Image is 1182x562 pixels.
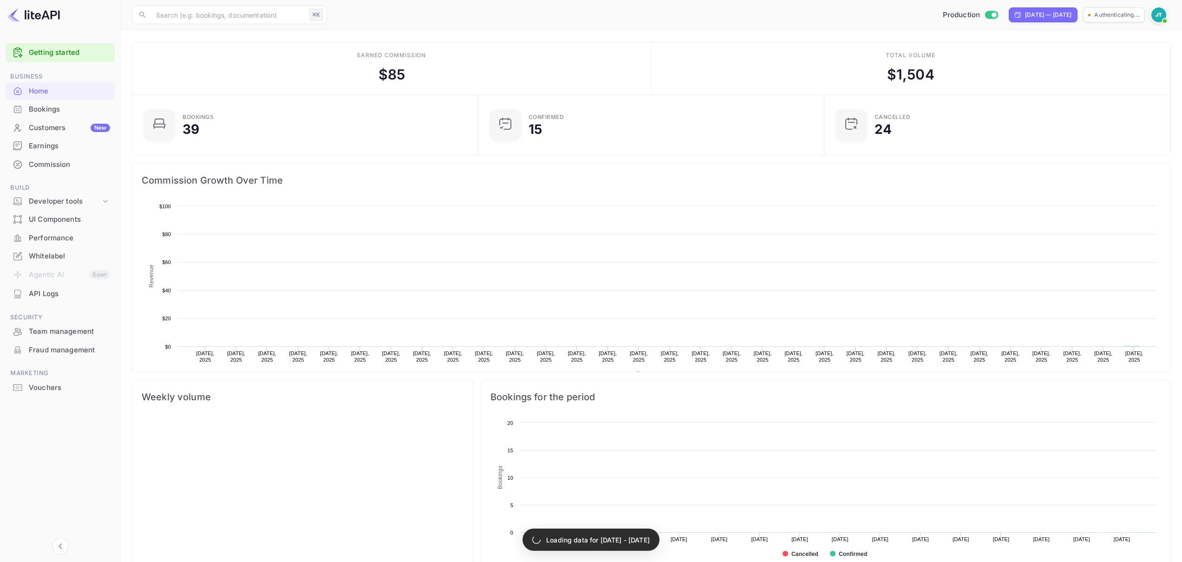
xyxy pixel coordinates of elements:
[6,285,115,303] div: API Logs
[507,448,513,453] text: 15
[912,536,929,542] text: [DATE]
[29,196,101,207] div: Developer tools
[723,350,741,363] text: [DATE], 2025
[887,64,934,85] div: $ 1,504
[29,233,110,244] div: Performance
[877,350,895,363] text: [DATE], 2025
[1094,11,1140,19] p: Authenticating...
[6,379,115,397] div: Vouchers
[357,51,426,60] div: Earned commission
[196,350,215,363] text: [DATE], 2025
[162,316,171,321] text: $20
[875,123,892,136] div: 24
[6,193,115,210] div: Developer tools
[872,536,889,542] text: [DATE]
[148,264,155,287] text: Revenue
[6,43,115,62] div: Getting started
[6,341,115,359] div: Fraud management
[939,10,1002,20] div: Switch to Sandbox mode
[6,211,115,229] div: UI Components
[309,9,323,21] div: ⌘K
[847,350,865,363] text: [DATE], 2025
[953,536,969,542] text: [DATE]
[183,123,199,136] div: 39
[568,350,586,363] text: [DATE], 2025
[692,350,710,363] text: [DATE], 2025
[351,350,369,363] text: [DATE], 2025
[6,100,115,118] a: Bookings
[29,47,110,58] a: Getting started
[6,211,115,228] a: UI Components
[142,173,1161,188] span: Commission Growth Over Time
[6,137,115,155] div: Earnings
[1094,350,1112,363] text: [DATE], 2025
[227,350,245,363] text: [DATE], 2025
[91,124,110,132] div: New
[1033,536,1050,542] text: [DATE]
[379,64,405,85] div: $ 85
[940,350,958,363] text: [DATE], 2025
[6,341,115,358] a: Fraud management
[490,390,1161,404] span: Bookings for the period
[6,312,115,323] span: Security
[29,86,110,97] div: Home
[6,82,115,100] div: Home
[661,350,679,363] text: [DATE], 2025
[413,350,431,363] text: [DATE], 2025
[382,350,400,363] text: [DATE], 2025
[7,7,60,22] img: LiteAPI logo
[599,350,617,363] text: [DATE], 2025
[29,104,110,115] div: Bookings
[1125,350,1143,363] text: [DATE], 2025
[444,350,462,363] text: [DATE], 2025
[29,251,110,262] div: Whitelabel
[6,379,115,396] a: Vouchers
[497,466,503,489] text: Bookings
[510,502,513,508] text: 5
[289,350,307,363] text: [DATE], 2025
[29,345,110,356] div: Fraud management
[52,538,69,555] button: Collapse navigation
[29,383,110,393] div: Vouchers
[6,72,115,82] span: Business
[970,350,988,363] text: [DATE], 2025
[1063,350,1081,363] text: [DATE], 2025
[510,530,513,536] text: 0
[993,536,1010,542] text: [DATE]
[320,350,338,363] text: [DATE], 2025
[839,551,867,557] text: Confirmed
[29,159,110,170] div: Commission
[711,536,728,542] text: [DATE]
[1151,7,1166,22] img: Julian Tabaku
[816,350,834,363] text: [DATE], 2025
[529,123,542,136] div: 15
[671,536,687,542] text: [DATE]
[6,247,115,264] a: Whitelabel
[875,114,911,120] div: CANCELLED
[29,214,110,225] div: UI Components
[754,350,772,363] text: [DATE], 2025
[644,371,667,378] text: Revenue
[507,475,513,481] text: 10
[6,323,115,341] div: Team management
[529,114,564,120] div: Confirmed
[791,536,808,542] text: [DATE]
[630,350,648,363] text: [DATE], 2025
[162,231,171,237] text: $80
[162,259,171,265] text: $60
[183,114,214,120] div: Bookings
[150,6,306,24] input: Search (e.g. bookings, documentation)
[6,119,115,136] a: CustomersNew
[546,535,650,545] p: Loading data for [DATE] - [DATE]
[6,82,115,99] a: Home
[29,123,110,133] div: Customers
[943,10,980,20] span: Production
[162,288,171,293] text: $40
[1114,536,1130,542] text: [DATE]
[29,326,110,337] div: Team management
[1073,536,1090,542] text: [DATE]
[886,51,935,60] div: Total volume
[6,247,115,265] div: Whitelabel
[1009,7,1078,22] div: Click to change the date range period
